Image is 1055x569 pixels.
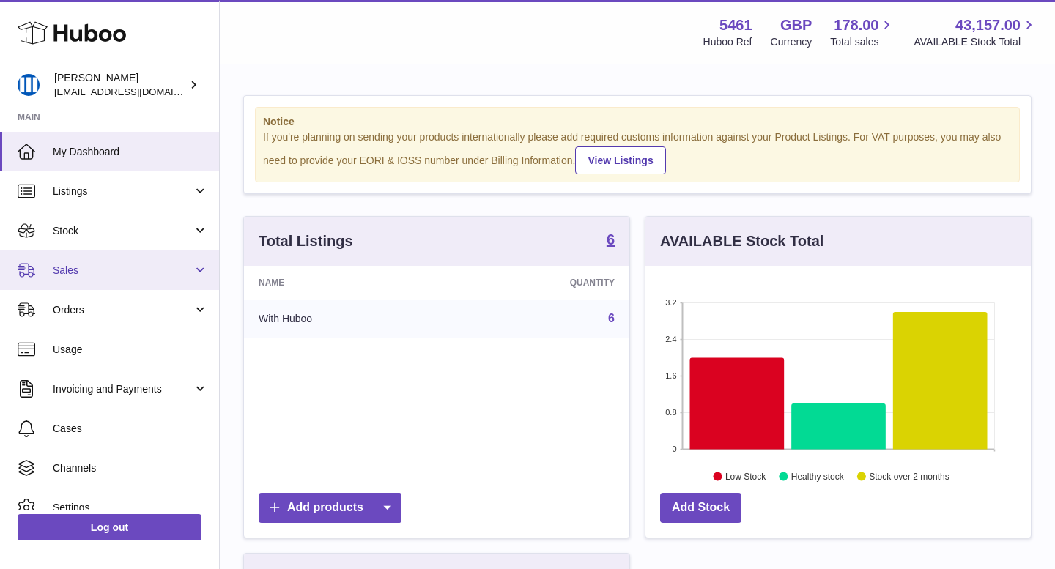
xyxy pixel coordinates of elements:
[791,471,845,481] text: Healthy stock
[771,35,812,49] div: Currency
[955,15,1021,35] span: 43,157.00
[53,185,193,198] span: Listings
[53,382,193,396] span: Invoicing and Payments
[18,74,40,96] img: oksana@monimoto.com
[244,300,447,338] td: With Huboo
[725,471,766,481] text: Low Stock
[660,493,741,523] a: Add Stock
[53,501,208,515] span: Settings
[259,231,353,251] h3: Total Listings
[18,514,201,540] a: Log out
[607,232,615,250] a: 6
[53,145,208,159] span: My Dashboard
[914,35,1037,49] span: AVAILABLE Stock Total
[53,303,193,317] span: Orders
[575,146,665,174] a: View Listings
[665,335,676,343] text: 2.4
[244,266,447,300] th: Name
[263,130,1012,174] div: If you're planning on sending your products internationally please add required customs informati...
[834,15,878,35] span: 178.00
[665,298,676,307] text: 3.2
[608,312,615,324] a: 6
[259,493,401,523] a: Add products
[263,115,1012,129] strong: Notice
[672,445,676,453] text: 0
[830,35,895,49] span: Total sales
[54,71,186,99] div: [PERSON_NAME]
[54,86,215,97] span: [EMAIL_ADDRESS][DOMAIN_NAME]
[665,371,676,380] text: 1.6
[447,266,629,300] th: Quantity
[703,35,752,49] div: Huboo Ref
[53,224,193,238] span: Stock
[869,471,949,481] text: Stock over 2 months
[830,15,895,49] a: 178.00 Total sales
[53,422,208,436] span: Cases
[914,15,1037,49] a: 43,157.00 AVAILABLE Stock Total
[53,461,208,475] span: Channels
[53,343,208,357] span: Usage
[665,408,676,417] text: 0.8
[53,264,193,278] span: Sales
[660,231,823,251] h3: AVAILABLE Stock Total
[719,15,752,35] strong: 5461
[780,15,812,35] strong: GBP
[607,232,615,247] strong: 6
